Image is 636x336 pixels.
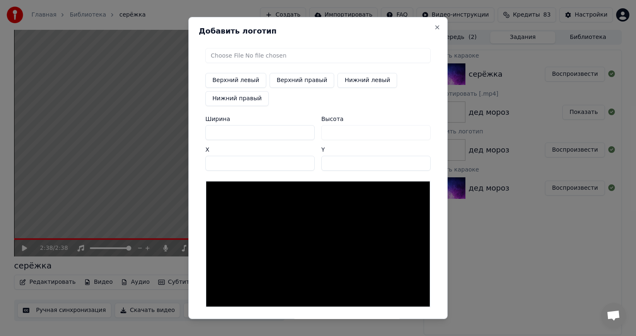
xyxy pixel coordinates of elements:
[321,147,431,152] label: Y
[205,147,315,152] label: X
[199,27,437,35] h2: Добавить логотип
[205,91,269,106] button: Нижний правый
[321,116,431,122] label: Высота
[270,73,334,88] button: Верхний правый
[337,73,397,88] button: Нижний левый
[205,73,266,88] button: Верхний левый
[205,116,315,122] label: Ширина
